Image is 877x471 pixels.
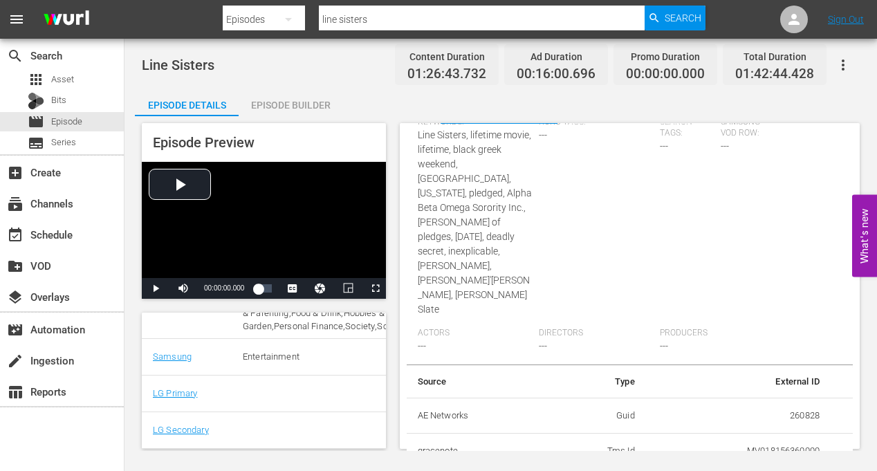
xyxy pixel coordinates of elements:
[735,66,814,82] span: 01:42:44.428
[258,284,272,293] div: Progress Bar
[51,93,66,107] span: Bits
[721,140,729,151] span: ---
[153,134,255,151] span: Episode Preview
[204,284,244,292] span: 00:00:00.000
[626,47,705,66] div: Promo Duration
[418,340,426,351] span: ---
[7,165,24,181] span: Create
[8,11,25,28] span: menu
[362,278,389,299] button: Fullscreen
[646,365,831,398] th: External ID
[418,129,532,315] span: Line Sisters, lifetime movie, lifetime, black greek weekend, [GEOGRAPHIC_DATA], [US_STATE], pledg...
[142,278,169,299] button: Play
[51,115,82,129] span: Episode
[7,289,24,306] span: Overlays
[665,6,701,30] span: Search
[407,365,549,398] th: Source
[135,89,239,122] div: Episode Details
[28,135,44,151] span: Series
[539,328,653,339] span: Directors
[28,113,44,130] span: Episode
[7,258,24,275] span: VOD
[7,196,24,212] span: Channels
[7,322,24,338] span: movie_filter
[645,6,705,30] button: Search
[549,398,646,434] td: Guid
[660,340,668,351] span: ---
[153,351,192,362] a: Samsung
[7,48,24,64] span: Search
[721,117,775,139] span: Samsung VOD Row:
[142,162,386,299] div: Video Player
[646,398,831,434] td: 260828
[407,434,549,470] th: gracenote
[539,340,547,351] span: ---
[7,384,24,400] span: Reports
[28,71,44,88] span: Asset
[239,89,342,122] div: Episode Builder
[735,47,814,66] div: Total Duration
[153,425,209,435] a: LG Secondary
[660,140,668,151] span: ---
[28,93,44,109] div: Bits
[142,57,214,73] span: Line Sisters
[549,365,646,398] th: Type
[517,47,596,66] div: Ad Duration
[407,66,486,82] span: 01:26:43.732
[407,398,549,434] th: AE Networks
[51,136,76,149] span: Series
[306,278,334,299] button: Jump To Time
[7,353,24,369] span: create
[660,117,714,139] span: Search Tags:
[51,73,74,86] span: Asset
[418,328,532,339] span: Actors
[334,278,362,299] button: Picture-in-Picture
[7,227,24,243] span: Schedule
[646,434,831,470] td: MV018156360000
[660,328,774,339] span: Producers
[539,129,547,140] span: ---
[517,66,596,82] span: 00:16:00.696
[407,365,853,470] table: simple table
[549,434,646,470] td: Tms Id
[135,89,239,116] button: Episode Details
[169,278,197,299] button: Mute
[407,47,486,66] div: Content Duration
[852,194,877,277] button: Open Feedback Widget
[153,388,197,398] a: LG Primary
[279,278,306,299] button: Captions
[626,66,705,82] span: 00:00:00.000
[33,3,100,36] img: ans4CAIJ8jUAAAAAAAAAAAAAAAAAAAAAAAAgQb4GAAAAAAAAAAAAAAAAAAAAAAAAJMjXAAAAAAAAAAAAAAAAAAAAAAAAgAT5G...
[239,89,342,116] button: Episode Builder
[828,14,864,25] a: Sign Out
